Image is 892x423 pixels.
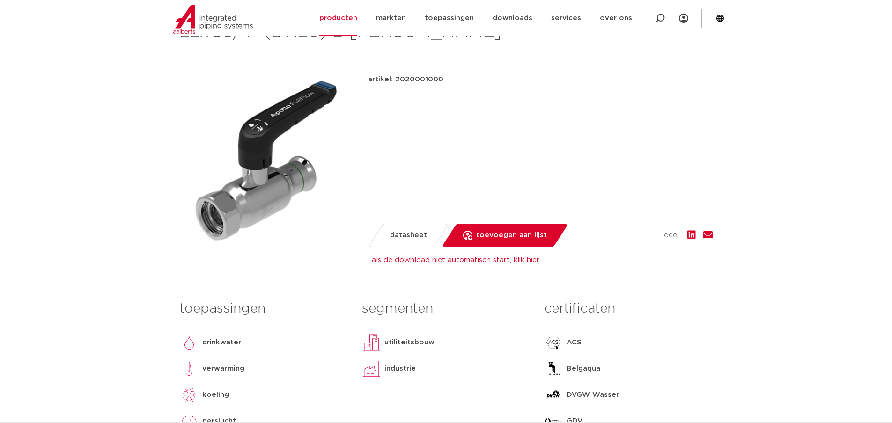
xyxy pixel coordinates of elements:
h3: certificaten [544,299,712,318]
p: verwarming [202,363,244,374]
img: utiliteitsbouw [362,333,381,352]
p: artikel: 2020001000 [368,74,443,85]
span: deel: [664,230,680,241]
img: drinkwater [180,333,199,352]
h3: toepassingen [180,299,348,318]
a: datasheet [368,224,449,247]
img: Product Image for Apollo FullFlow RVS kogelafsluiter FF 22xG3/4" (DN20) L-hendel [180,74,353,247]
p: koeling [202,389,229,401]
a: als de download niet automatisch start, klik hier [372,256,539,263]
h3: segmenten [362,299,530,318]
p: DVGW Wasser [567,389,619,401]
img: industrie [362,359,381,378]
img: Belgaqua [544,359,563,378]
img: verwarming [180,359,199,378]
p: Belgaqua [567,363,600,374]
p: industrie [384,363,416,374]
img: koeling [180,386,199,404]
span: toevoegen aan lijst [476,228,547,243]
p: utiliteitsbouw [384,337,435,348]
span: datasheet [390,228,427,243]
p: drinkwater [202,337,241,348]
img: DVGW Wasser [544,386,563,404]
img: ACS [544,333,563,352]
p: ACS [567,337,582,348]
